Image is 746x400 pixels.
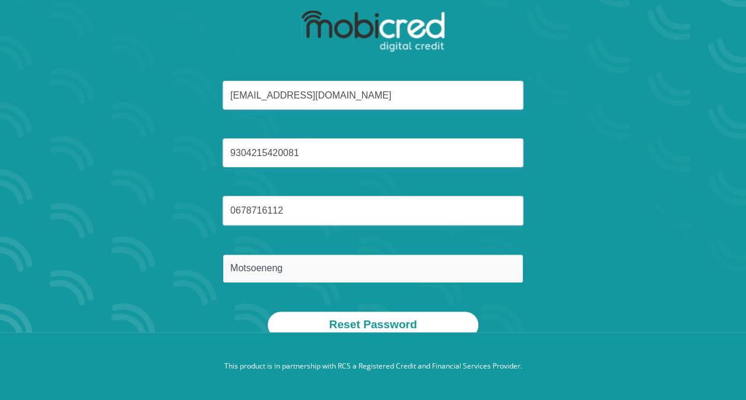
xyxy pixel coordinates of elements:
[223,254,523,283] input: Surname
[301,11,445,52] img: mobicred logo
[268,312,478,338] button: Reset Password
[44,361,703,372] p: This product is in partnership with RCS a Registered Credit and Financial Services Provider.
[223,138,523,167] input: ID Number
[223,81,523,110] input: Email
[223,196,523,225] input: Cellphone Number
